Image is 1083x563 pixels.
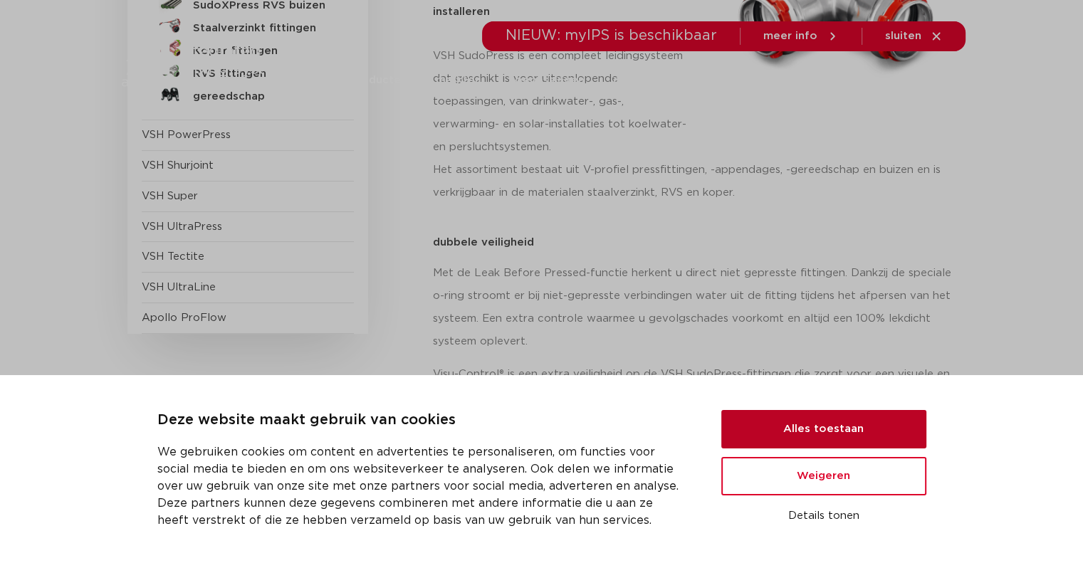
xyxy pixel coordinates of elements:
[142,312,226,323] a: Apollo ProFlow
[433,237,956,248] p: dubbele veiligheid
[435,53,481,107] a: markten
[721,504,926,528] button: Details tonen
[763,31,817,41] span: meer info
[142,251,204,262] a: VSH Tectite
[885,31,921,41] span: sluiten
[885,30,943,43] a: sluiten
[612,53,673,107] a: downloads
[775,53,825,107] a: over ons
[157,409,687,432] p: Deze website maakt gebruik van cookies
[142,191,198,201] a: VSH Super
[349,53,825,107] nav: Menu
[349,53,407,107] a: producten
[142,282,216,293] a: VSH UltraLine
[433,262,956,353] p: Met de Leak Before Pressed-functie herkent u direct niet gepresste fittingen. Dankzij de speciale...
[763,30,839,43] a: meer info
[506,28,717,43] span: NIEUW: myIPS is beschikbaar
[721,457,926,495] button: Weigeren
[701,53,747,107] a: services
[721,410,926,448] button: Alles toestaan
[509,53,584,107] a: toepassingen
[433,159,956,204] p: Het assortiment bestaat uit V-profiel pressfittingen, -appendages, -gereedschap en buizen en is v...
[157,443,687,529] p: We gebruiken cookies om content en advertenties te personaliseren, om functies voor social media ...
[142,130,231,140] a: VSH PowerPress
[433,363,956,500] p: Visu-Control® is een extra veiligheid op de VSH SudoPress-fittingen die zorgt voor een visuele en...
[142,221,222,232] a: VSH UltraPress
[142,160,214,171] a: VSH Shurjoint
